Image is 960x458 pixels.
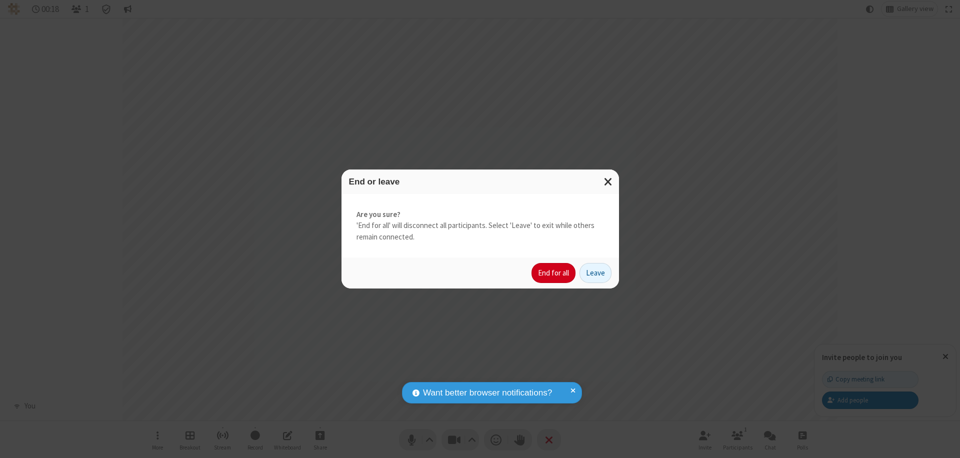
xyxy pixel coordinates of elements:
span: Want better browser notifications? [423,386,552,399]
h3: End or leave [349,177,611,186]
div: 'End for all' will disconnect all participants. Select 'Leave' to exit while others remain connec... [341,194,619,258]
strong: Are you sure? [356,209,604,220]
button: End for all [531,263,575,283]
button: Leave [579,263,611,283]
button: Close modal [598,169,619,194]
